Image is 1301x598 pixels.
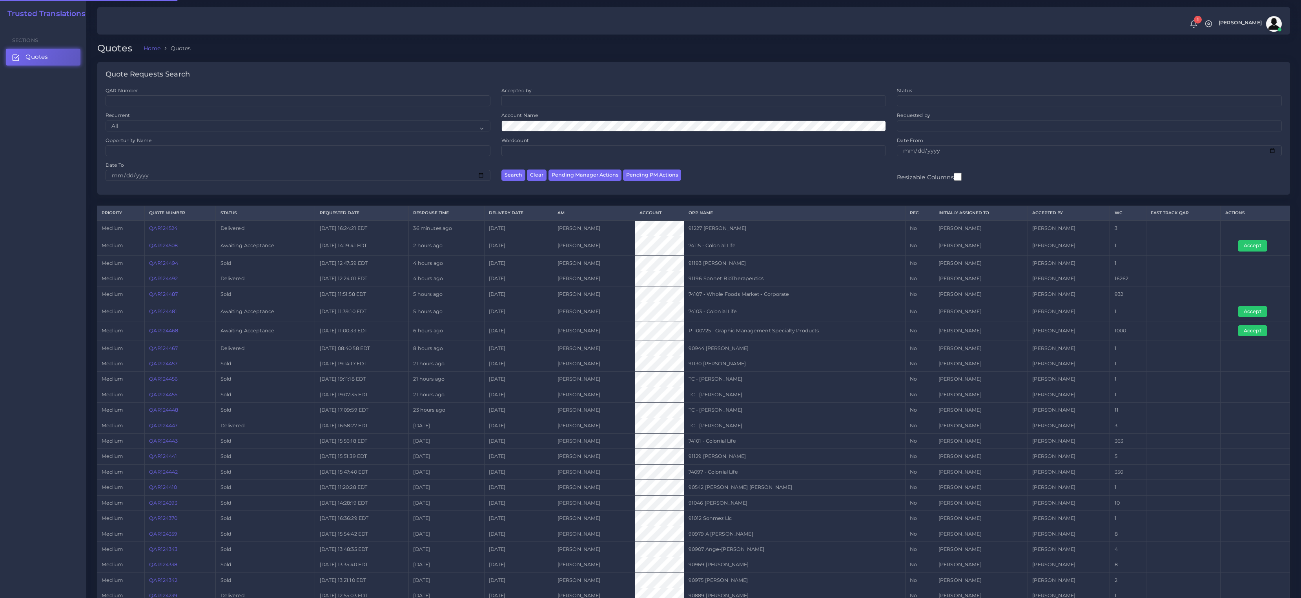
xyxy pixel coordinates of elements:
[409,271,484,286] td: 4 hours ago
[102,484,123,490] span: medium
[315,433,409,448] td: [DATE] 15:56:18 EDT
[149,260,178,266] a: QAR124494
[102,453,123,459] span: medium
[145,206,216,221] th: Quote Number
[484,418,553,433] td: [DATE]
[6,49,80,65] a: Quotes
[106,70,190,79] h4: Quote Requests Search
[409,321,484,341] td: 6 hours ago
[905,341,934,356] td: No
[934,271,1028,286] td: [PERSON_NAME]
[1110,480,1146,495] td: 1
[216,495,315,510] td: Sold
[484,511,553,526] td: [DATE]
[1028,286,1110,302] td: [PERSON_NAME]
[1110,403,1146,418] td: 11
[905,321,934,341] td: No
[102,275,123,281] span: medium
[1028,236,1110,255] td: [PERSON_NAME]
[1110,418,1146,433] td: 3
[1110,341,1146,356] td: 1
[934,372,1028,387] td: [PERSON_NAME]
[484,526,553,541] td: [DATE]
[409,511,484,526] td: [DATE]
[2,9,86,18] h2: Trusted Translations
[553,255,635,271] td: [PERSON_NAME]
[684,356,905,371] td: 91130 [PERSON_NAME]
[409,372,484,387] td: 21 hours ago
[149,345,178,351] a: QAR124467
[905,302,934,321] td: No
[12,37,38,43] span: Sections
[1028,341,1110,356] td: [PERSON_NAME]
[149,438,178,444] a: QAR124443
[149,500,177,506] a: QAR124393
[684,286,905,302] td: 74107 - Whole Foods Market - Corporate
[934,449,1028,464] td: [PERSON_NAME]
[684,341,905,356] td: 90944 [PERSON_NAME]
[315,511,409,526] td: [DATE] 16:36:29 EDT
[409,286,484,302] td: 5 hours ago
[905,464,934,479] td: No
[684,206,905,221] th: Opp Name
[1221,206,1290,221] th: Actions
[315,464,409,479] td: [DATE] 15:47:40 EDT
[315,526,409,541] td: [DATE] 15:54:42 EDT
[315,541,409,557] td: [DATE] 13:48:35 EDT
[1110,387,1146,402] td: 1
[1238,242,1273,248] a: Accept
[897,172,961,182] label: Resizable Columns
[484,221,553,236] td: [DATE]
[1215,16,1285,32] a: [PERSON_NAME]avatar
[149,242,178,248] a: QAR124508
[102,225,123,231] span: medium
[102,260,123,266] span: medium
[149,291,178,297] a: QAR124487
[216,302,315,321] td: Awaiting Acceptance
[149,531,177,537] a: QAR124359
[1028,321,1110,341] td: [PERSON_NAME]
[1110,495,1146,510] td: 10
[1266,16,1282,32] img: avatar
[553,372,635,387] td: [PERSON_NAME]
[409,221,484,236] td: 36 minutes ago
[315,403,409,418] td: [DATE] 17:09:59 EDT
[315,480,409,495] td: [DATE] 11:20:28 EDT
[934,403,1028,418] td: [PERSON_NAME]
[1238,306,1267,317] button: Accept
[934,236,1028,255] td: [PERSON_NAME]
[102,345,123,351] span: medium
[315,255,409,271] td: [DATE] 12:47:59 EDT
[315,387,409,402] td: [DATE] 19:07:35 EDT
[149,453,177,459] a: QAR124441
[216,372,315,387] td: Sold
[102,515,123,521] span: medium
[409,526,484,541] td: [DATE]
[501,87,532,94] label: Accepted by
[1028,433,1110,448] td: [PERSON_NAME]
[1110,433,1146,448] td: 363
[905,495,934,510] td: No
[1219,20,1262,26] span: [PERSON_NAME]
[484,286,553,302] td: [DATE]
[409,495,484,510] td: [DATE]
[484,302,553,321] td: [DATE]
[149,328,178,334] a: QAR124468
[1110,255,1146,271] td: 1
[934,321,1028,341] td: [PERSON_NAME]
[1146,206,1221,221] th: Fast Track QAR
[1028,271,1110,286] td: [PERSON_NAME]
[934,341,1028,356] td: [PERSON_NAME]
[216,221,315,236] td: Delivered
[1028,387,1110,402] td: [PERSON_NAME]
[905,221,934,236] td: No
[905,206,934,221] th: REC
[934,464,1028,479] td: [PERSON_NAME]
[102,469,123,475] span: medium
[897,137,923,144] label: Date From
[216,511,315,526] td: Sold
[934,255,1028,271] td: [PERSON_NAME]
[553,321,635,341] td: [PERSON_NAME]
[484,341,553,356] td: [DATE]
[315,418,409,433] td: [DATE] 16:58:27 EDT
